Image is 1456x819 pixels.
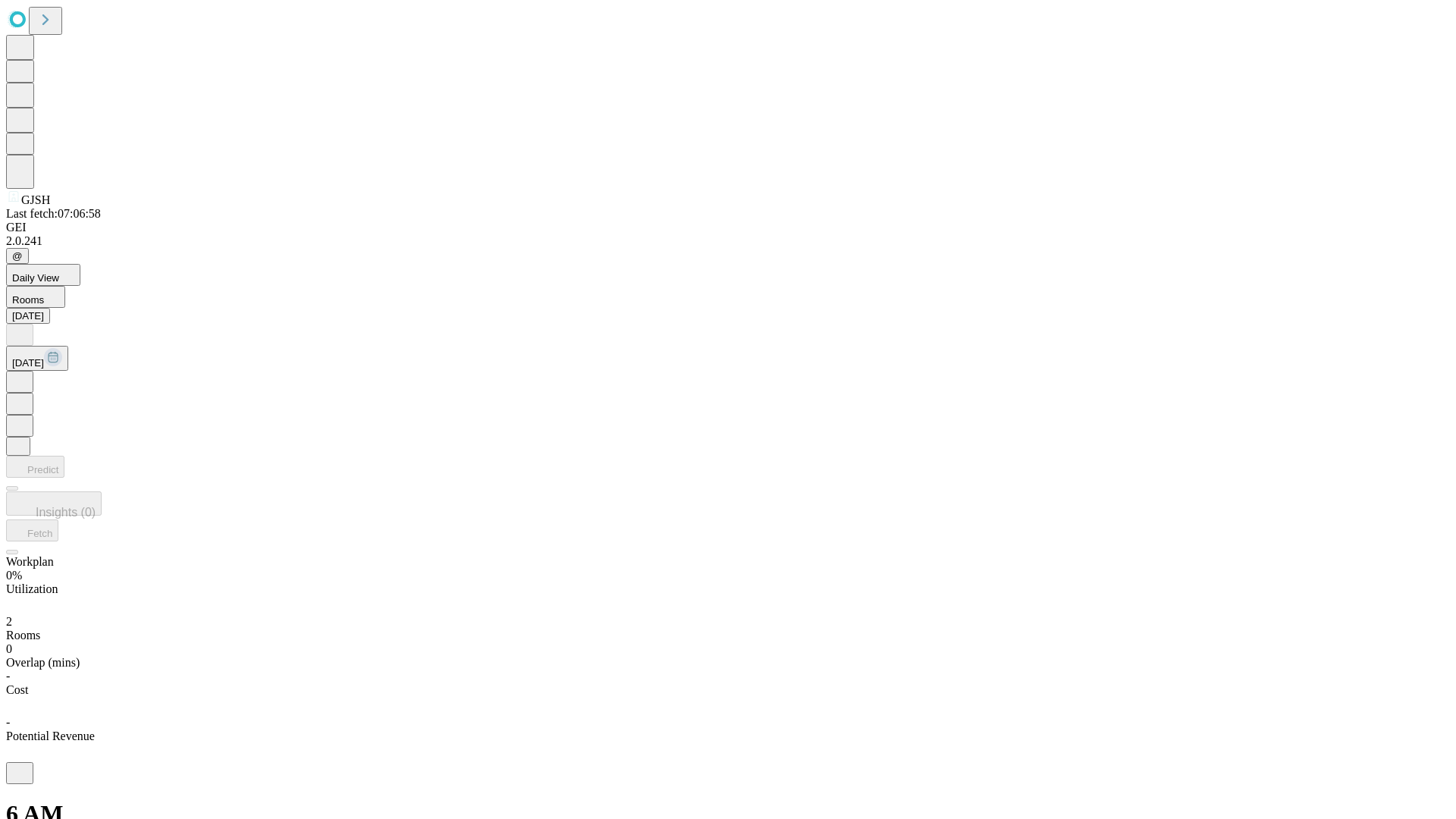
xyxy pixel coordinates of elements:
span: Utilization [6,582,58,595]
span: Last fetch: 07:06:58 [6,207,101,220]
div: GEI [6,221,1450,234]
button: [DATE] [6,308,50,324]
span: GJSH [21,193,50,206]
button: [DATE] [6,346,68,371]
span: - [6,716,10,729]
span: Daily View [12,272,59,284]
span: [DATE] [12,357,44,369]
span: Cost [6,683,28,696]
span: @ [12,250,23,262]
span: Insights (0) [36,506,96,519]
span: 2 [6,615,12,628]
button: Daily View [6,264,80,286]
button: Insights (0) [6,491,102,516]
button: @ [6,248,29,264]
span: Rooms [6,629,40,642]
button: Fetch [6,519,58,541]
span: Overlap (mins) [6,656,80,669]
span: Workplan [6,555,54,568]
span: 0% [6,569,22,582]
span: Potential Revenue [6,730,95,742]
span: - [6,670,10,682]
button: Rooms [6,286,65,308]
span: Rooms [12,294,44,306]
span: 0 [6,642,12,655]
div: 2.0.241 [6,234,1450,248]
button: Predict [6,456,64,478]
